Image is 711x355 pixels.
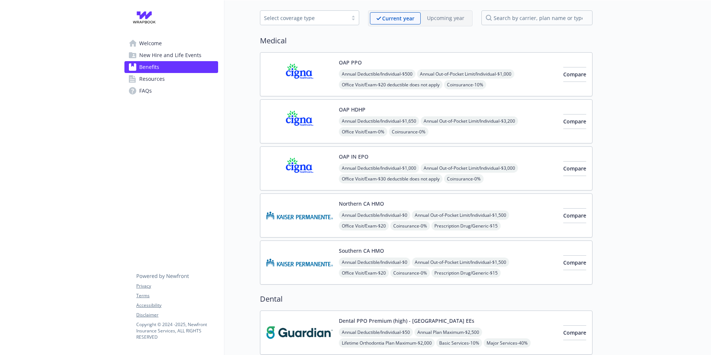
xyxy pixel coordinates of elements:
span: Coinsurance - 0% [390,221,430,230]
img: CIGNA carrier logo [266,153,333,184]
a: New Hire and Life Events [124,49,218,61]
button: Northern CA HMO [339,200,384,208]
button: Compare [563,114,586,129]
a: Accessibility [136,302,218,309]
span: Compare [563,212,586,219]
span: Coinsurance - 0% [390,268,430,278]
span: Annual Deductible/Individual - $500 [339,69,415,79]
span: Annual Deductible/Individual - $0 [339,258,410,267]
span: Resources [139,73,165,85]
span: FAQs [139,85,152,97]
span: Welcome [139,37,162,49]
span: Annual Plan Maximum - $2,500 [414,328,482,337]
span: Compare [563,165,586,172]
span: Coinsurance - 0% [444,174,484,183]
a: Terms [136,292,218,299]
button: Compare [563,161,586,176]
span: Annual Deductible/Individual - $1,000 [339,163,419,173]
p: Current year [382,14,414,22]
button: Southern CA HMO [339,247,384,255]
span: Lifetime Orthodontia Plan Maximum - $2,000 [339,338,435,348]
img: CIGNA carrier logo [266,106,333,137]
button: OAP PPO [339,59,362,66]
button: Compare [563,255,586,270]
span: Annual Out-of-Pocket Limit/Individual - $1,000 [417,69,514,79]
button: Compare [563,208,586,223]
a: FAQs [124,85,218,97]
span: Compare [563,329,586,336]
a: Welcome [124,37,218,49]
span: Prescription Drug/Generic - $15 [431,221,501,230]
p: Copyright © 2024 - 2025 , Newfront Insurance Services, ALL RIGHTS RESERVED [136,321,218,340]
button: Compare [563,325,586,340]
span: Compare [563,71,586,78]
h2: Medical [260,35,592,46]
a: Privacy [136,283,218,289]
button: OAP HDHP [339,106,365,113]
span: Annual Deductible/Individual - $1,650 [339,116,419,126]
button: Compare [563,67,586,82]
span: Annual Deductible/Individual - $50 [339,328,413,337]
p: Upcoming year [427,14,464,22]
input: search by carrier, plan name or type [481,10,592,25]
span: Annual Out-of-Pocket Limit/Individual - $1,500 [412,210,509,220]
button: Dental PPO Premium (high) - [GEOGRAPHIC_DATA] EEs [339,317,474,325]
img: CIGNA carrier logo [266,59,333,90]
span: Benefits [139,61,159,73]
span: Compare [563,259,586,266]
span: Upcoming year [421,12,471,24]
span: Coinsurance - 10% [444,80,486,89]
img: Kaiser Permanente Insurance Company carrier logo [266,247,333,278]
h2: Dental [260,293,592,305]
span: Coinsurance - 0% [389,127,428,136]
span: New Hire and Life Events [139,49,201,61]
span: Annual Deductible/Individual - $0 [339,210,410,220]
span: Office Visit/Exam - 0% [339,127,387,136]
span: Compare [563,118,586,125]
a: Benefits [124,61,218,73]
button: OAP IN EPO [339,153,368,160]
span: Office Visit/Exam - $20 [339,268,389,278]
img: Guardian carrier logo [266,317,333,348]
img: Kaiser Permanente Insurance Company carrier logo [266,200,333,231]
a: Disclaimer [136,312,218,318]
div: Select coverage type [264,14,344,22]
a: Resources [124,73,218,85]
span: Annual Out-of-Pocket Limit/Individual - $3,000 [421,163,518,173]
span: Office Visit/Exam - $20 deductible does not apply [339,80,443,89]
span: Office Visit/Exam - $20 [339,221,389,230]
span: Annual Out-of-Pocket Limit/Individual - $1,500 [412,258,509,267]
span: Office Visit/Exam - $30 deductible does not apply [339,174,443,183]
span: Prescription Drug/Generic - $15 [431,268,501,278]
span: Major Services - 40% [484,338,531,348]
span: Annual Out-of-Pocket Limit/Individual - $3,200 [421,116,518,126]
span: Basic Services - 10% [436,338,482,348]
